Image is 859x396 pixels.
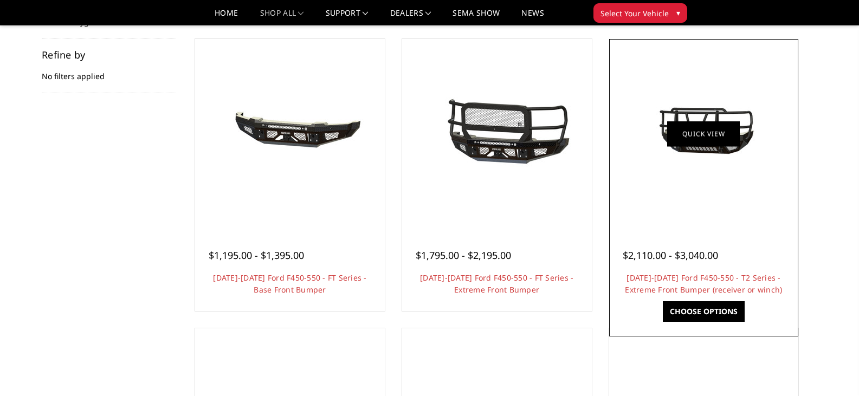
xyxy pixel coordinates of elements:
img: 2023-2025 Ford F450-550 - T2 Series - Extreme Front Bumper (receiver or winch) [617,85,790,182]
a: News [521,9,544,25]
a: Home [215,9,238,25]
a: [DATE]-[DATE] Ford F450-550 - FT Series - Extreme Front Bumper [420,272,573,295]
a: Support [326,9,369,25]
a: 2023-2025 Ford F450-550 - T2 Series - Extreme Front Bumper (receiver or winch) [612,42,796,226]
span: $1,195.00 - $1,395.00 [209,249,304,262]
span: Select Your Vehicle [600,8,669,19]
a: 2023-2025 Ford F450-550 - FT Series - Extreme Front Bumper 2023-2025 Ford F450-550 - FT Series - ... [405,42,589,226]
a: [DATE]-[DATE] Ford F450-550 - T2 Series - Extreme Front Bumper (receiver or winch) [625,272,782,295]
a: 2023-2025 Ford F450-550 - FT Series - Base Front Bumper [198,42,382,226]
span: ▾ [676,7,680,18]
a: [DATE]-[DATE] Ford F450-550 - FT Series - Base Front Bumper [213,272,366,295]
a: shop all [260,9,304,25]
a: Dealers [390,9,431,25]
a: Choose Options [663,301,745,322]
a: Quick view [667,121,740,146]
iframe: Chat Widget [805,344,859,396]
span: $2,110.00 - $3,040.00 [623,249,718,262]
img: 2023-2025 Ford F450-550 - FT Series - Base Front Bumper [203,93,377,174]
div: No filters applied [42,50,176,93]
span: $1,795.00 - $2,195.00 [416,249,511,262]
h5: Refine by [42,50,176,60]
a: SEMA Show [453,9,500,25]
button: Select Your Vehicle [593,3,687,23]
